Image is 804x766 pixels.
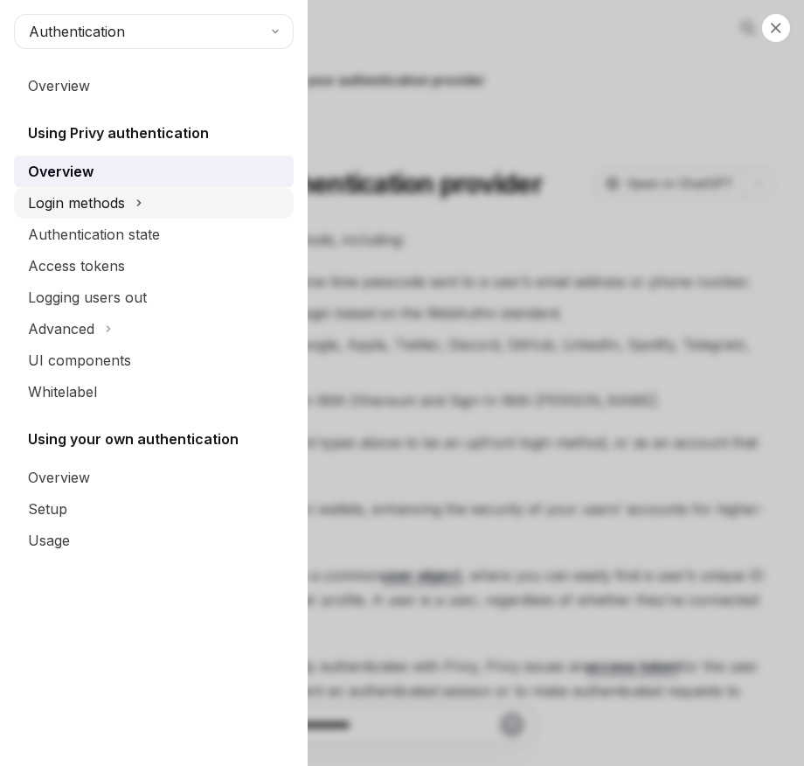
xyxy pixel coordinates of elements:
[28,75,90,96] div: Overview
[28,318,94,339] div: Advanced
[14,250,294,282] a: Access tokens
[14,219,294,250] a: Authentication state
[28,350,131,371] div: UI components
[28,381,97,402] div: Whitelabel
[14,70,294,101] a: Overview
[28,467,90,488] div: Overview
[14,14,294,49] button: Authentication
[28,224,160,245] div: Authentication state
[14,525,294,556] a: Usage
[28,122,209,143] h5: Using Privy authentication
[28,255,125,276] div: Access tokens
[28,161,94,182] div: Overview
[28,530,70,551] div: Usage
[14,156,294,187] a: Overview
[28,498,67,519] div: Setup
[14,345,294,376] a: UI components
[29,21,125,42] span: Authentication
[14,493,294,525] a: Setup
[28,192,125,213] div: Login methods
[14,282,294,313] a: Logging users out
[14,376,294,407] a: Whitelabel
[14,462,294,493] a: Overview
[28,287,147,308] div: Logging users out
[28,428,239,449] h5: Using your own authentication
